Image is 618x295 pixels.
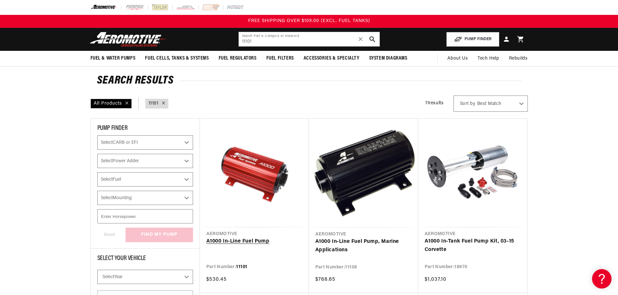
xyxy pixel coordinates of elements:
[206,237,302,246] a: A1000 In-Line Fuel Pump
[88,32,169,47] img: Aeromotive
[315,238,412,254] a: A1000 In-Line Fuel Pump, Marine Applications
[304,55,359,62] span: Accessories & Specialty
[478,55,499,62] span: Tech Help
[91,55,136,62] span: Fuel & Water Pumps
[86,51,140,66] summary: Fuel & Water Pumps
[473,51,504,66] summary: Tech Help
[442,51,473,66] a: About Us
[299,51,364,66] summary: Accessories & Specialty
[97,76,521,86] h2: Search Results
[261,51,299,66] summary: Fuel Filters
[97,209,193,223] input: Enter Horsepower
[364,51,412,66] summary: System Diagrams
[425,101,443,106] span: 11 results
[425,237,521,254] a: A1000 In-Tank Fuel Pump Kit, 03-15 Corvette
[97,135,193,150] select: CARB or EFI
[214,51,261,66] summary: Fuel Regulators
[239,32,380,46] input: Search by Part Number, Category or Keyword
[454,96,528,112] select: Sort by
[140,51,213,66] summary: Fuel Cells, Tanks & Systems
[149,100,159,107] a: 11101
[369,55,407,62] span: System Diagrams
[219,55,257,62] span: Fuel Regulators
[358,34,364,44] span: ✕
[248,18,370,23] span: FREE SHIPPING OVER $109.00 (EXCL. FUEL TANKS)
[509,55,528,62] span: Rebuilds
[97,125,128,131] span: PUMP FINDER
[97,154,193,168] select: Power Adder
[145,55,209,62] span: Fuel Cells, Tanks & Systems
[97,255,193,263] div: Select Your Vehicle
[97,172,193,187] select: Fuel
[460,101,476,107] span: Sort by
[97,270,193,284] select: Year
[447,56,468,61] span: About Us
[504,51,533,66] summary: Rebuilds
[365,32,380,46] button: search button
[446,32,499,47] button: PUMP FINDER
[91,99,132,108] div: All Products
[97,191,193,205] select: Mounting
[266,55,294,62] span: Fuel Filters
